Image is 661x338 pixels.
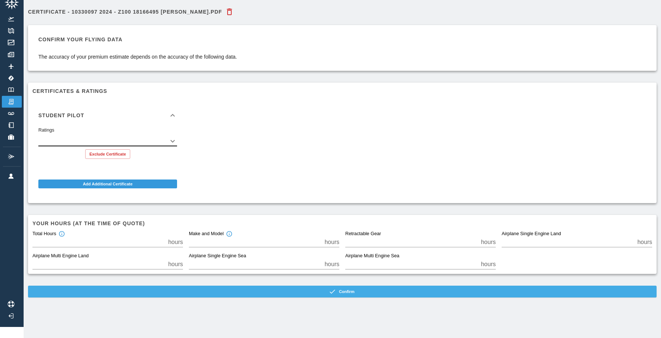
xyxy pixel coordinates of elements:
[345,231,381,237] label: Retractable Gear
[32,87,652,95] h6: Certificates & Ratings
[502,231,561,237] label: Airplane Single Engine Land
[32,127,183,165] div: Student Pilot
[38,35,237,43] h6: Confirm your flying data
[85,149,130,159] button: Exclude Certificate
[325,238,339,247] p: hours
[32,231,65,237] div: Total Hours
[345,253,399,259] label: Airplane Multi Engine Sea
[325,260,339,269] p: hours
[38,113,84,118] h6: Student Pilot
[189,231,232,237] div: Make and Model
[226,231,232,237] svg: Total hours in the make and model of the insured aircraft
[168,260,183,269] p: hours
[168,238,183,247] p: hours
[38,127,54,133] label: Ratings
[38,180,177,188] button: Add Additional Certificate
[481,238,496,247] p: hours
[58,231,65,237] svg: Total hours in fixed-wing aircraft
[481,260,496,269] p: hours
[28,286,657,297] button: Confirm
[637,238,652,247] p: hours
[28,9,222,14] h6: Certificate - 10330097 2024 - Z100 18166495 [PERSON_NAME].pdf
[32,219,652,227] h6: Your hours (at the time of quote)
[32,253,89,259] label: Airplane Multi Engine Land
[32,104,183,127] div: Student Pilot
[189,253,246,259] label: Airplane Single Engine Sea
[38,53,237,60] p: The accuracy of your premium estimate depends on the accuracy of the following data.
